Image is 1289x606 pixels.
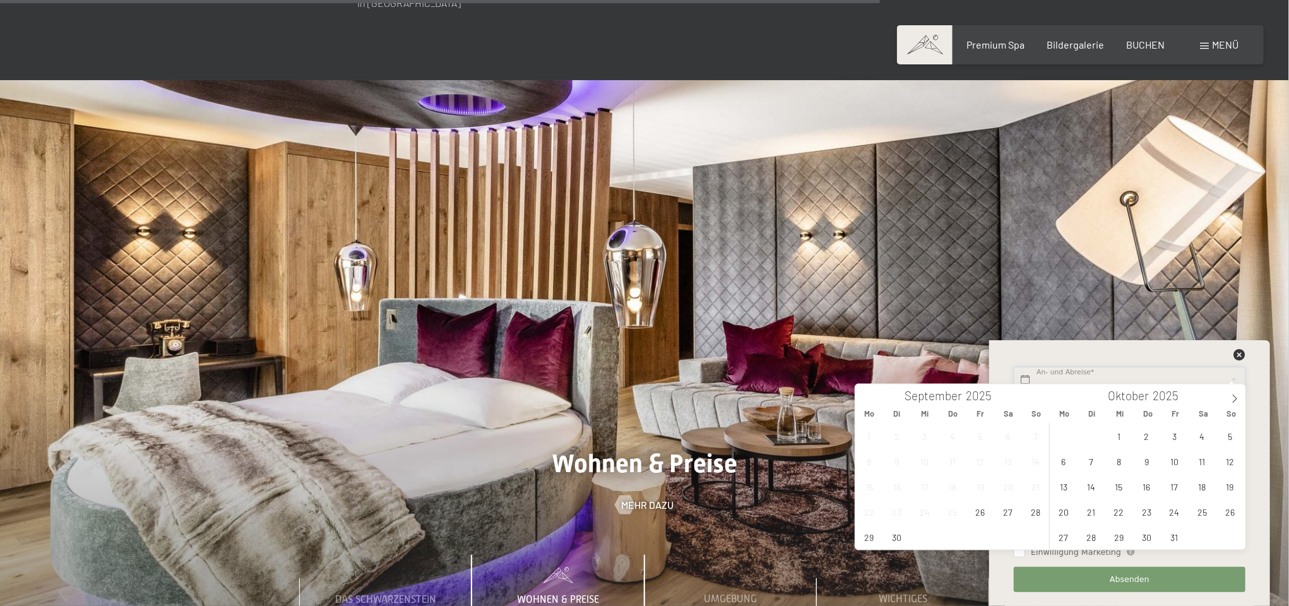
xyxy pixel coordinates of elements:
[884,475,909,499] span: September 16, 2025
[622,498,674,512] span: Mehr dazu
[1107,449,1131,474] span: Oktober 8, 2025
[704,594,757,605] span: Umgebung
[857,449,881,474] span: September 8, 2025
[857,424,881,449] span: September 1, 2025
[995,500,1020,525] span: September 27, 2025
[968,500,992,525] span: September 26, 2025
[1051,449,1076,474] span: Oktober 6, 2025
[905,391,963,403] span: September
[1218,449,1242,474] span: Oktober 12, 2025
[857,525,881,550] span: September 29, 2025
[1134,525,1159,550] span: Oktober 30, 2025
[940,424,965,449] span: September 4, 2025
[1031,547,1121,558] span: Einwilligung Marketing
[1110,574,1149,585] span: Absenden
[995,475,1020,499] span: September 20, 2025
[1051,475,1076,499] span: Oktober 13, 2025
[912,500,937,525] span: September 24, 2025
[1107,500,1131,525] span: Oktober 22, 2025
[1023,424,1048,449] span: September 7, 2025
[1162,449,1187,474] span: Oktober 10, 2025
[1079,449,1103,474] span: Oktober 7, 2025
[1134,449,1159,474] span: Oktober 9, 2025
[884,449,909,474] span: September 9, 2025
[1108,391,1149,403] span: Oktober
[1079,475,1103,499] span: Oktober 14, 2025
[879,594,927,605] span: Wichtiges
[1218,424,1242,449] span: Oktober 5, 2025
[1107,525,1131,550] span: Oktober 29, 2025
[1106,410,1134,419] span: Mi
[968,449,992,474] span: September 12, 2025
[968,424,992,449] span: September 5, 2025
[1218,500,1242,525] span: Oktober 26, 2025
[1134,410,1161,419] span: Do
[966,39,1025,50] a: Premium Spa
[939,410,966,419] span: Do
[1078,410,1106,419] span: Di
[857,500,881,525] span: September 22, 2025
[883,410,911,419] span: Di
[884,525,909,550] span: September 30, 2025
[1190,410,1218,419] span: Sa
[911,410,939,419] span: Mi
[615,498,674,512] a: Mehr dazu
[1190,449,1215,474] span: Oktober 11, 2025
[884,424,909,449] span: September 2, 2025
[963,389,1004,403] input: Year
[1190,475,1215,499] span: Oktober 18, 2025
[1162,525,1187,550] span: Oktober 31, 2025
[912,424,937,449] span: September 3, 2025
[940,500,965,525] span: September 25, 2025
[1014,567,1245,593] button: Absenden
[1149,389,1191,403] input: Year
[995,424,1020,449] span: September 6, 2025
[940,449,965,474] span: September 11, 2025
[1050,410,1078,419] span: Mo
[1051,500,1076,525] span: Oktober 20, 2025
[1051,525,1076,550] span: Oktober 27, 2025
[1134,500,1159,525] span: Oktober 23, 2025
[857,475,881,499] span: September 15, 2025
[1047,39,1105,50] a: Bildergalerie
[1127,39,1165,50] a: BUCHEN
[995,449,1020,474] span: September 13, 2025
[1162,475,1187,499] span: Oktober 17, 2025
[1107,475,1131,499] span: Oktober 15, 2025
[336,594,437,605] span: Das Schwarzenstein
[1107,424,1131,449] span: Oktober 1, 2025
[1079,525,1103,550] span: Oktober 28, 2025
[1079,500,1103,525] span: Oktober 21, 2025
[1212,39,1239,50] span: Menü
[1162,500,1187,525] span: Oktober 24, 2025
[1190,500,1215,525] span: Oktober 25, 2025
[967,410,995,419] span: Fr
[968,475,992,499] span: September 19, 2025
[1218,410,1245,419] span: So
[552,449,737,478] span: Wohnen & Preise
[1218,475,1242,499] span: Oktober 19, 2025
[1162,410,1190,419] span: Fr
[1023,475,1048,499] span: September 21, 2025
[518,594,600,605] span: Wohnen & Preise
[1134,424,1159,449] span: Oktober 2, 2025
[1023,410,1050,419] span: So
[1190,424,1215,449] span: Oktober 4, 2025
[1023,500,1048,525] span: September 28, 2025
[1023,449,1048,474] span: September 14, 2025
[855,410,883,419] span: Mo
[884,500,909,525] span: September 23, 2025
[1134,475,1159,499] span: Oktober 16, 2025
[995,410,1023,419] span: Sa
[940,475,965,499] span: September 18, 2025
[912,475,937,499] span: September 17, 2025
[1162,424,1187,449] span: Oktober 3, 2025
[912,449,937,474] span: September 10, 2025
